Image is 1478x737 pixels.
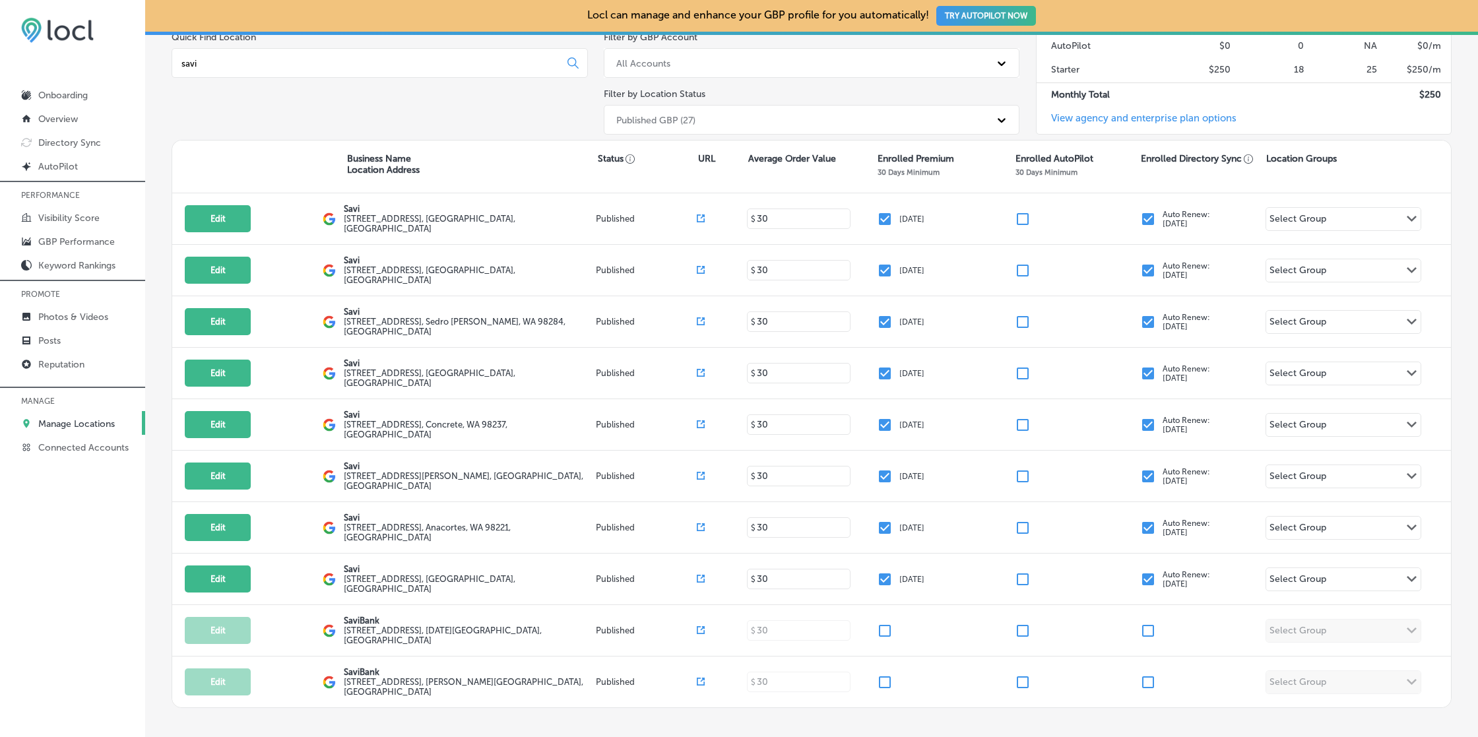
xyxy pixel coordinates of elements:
p: $ [751,472,755,481]
p: [DATE] [899,523,924,532]
button: Edit [185,617,251,644]
label: [STREET_ADDRESS] , [PERSON_NAME][GEOGRAPHIC_DATA], [GEOGRAPHIC_DATA] [344,677,593,697]
td: $ 0 /m [1378,34,1451,58]
img: logo [323,624,336,637]
p: Status [598,153,698,164]
p: $ [751,214,755,224]
p: Savi [344,461,593,471]
p: SaviBank [344,667,593,677]
p: $ [751,266,755,275]
div: Published GBP (27) [616,114,695,125]
p: 30 Days Minimum [1015,168,1077,177]
label: [STREET_ADDRESS] , [GEOGRAPHIC_DATA], [GEOGRAPHIC_DATA] [344,368,593,388]
label: Filter by Location Status [604,88,705,100]
button: Edit [185,360,251,387]
p: Savi [344,307,593,317]
p: Reputation [38,359,84,370]
div: Select Group [1269,522,1326,537]
td: 25 [1304,58,1378,82]
button: Edit [185,411,251,438]
p: $ [751,575,755,584]
p: Auto Renew: [DATE] [1163,467,1210,486]
img: 6efc1275baa40be7c98c3b36c6bfde44.png [21,17,94,43]
p: Enrolled AutoPilot [1015,153,1093,164]
p: Savi [344,410,593,420]
p: [DATE] [899,266,924,275]
p: Published [596,625,697,635]
p: [DATE] [899,214,924,224]
p: 30 Days Minimum [878,168,940,177]
p: Posts [38,335,61,346]
p: Auto Renew: [DATE] [1163,416,1210,434]
p: Directory Sync [38,137,101,148]
td: $ 250 /m [1378,58,1451,82]
label: [STREET_ADDRESS] , [GEOGRAPHIC_DATA], [GEOGRAPHIC_DATA] [344,574,593,594]
p: Location Groups [1266,153,1337,164]
p: Published [596,368,697,378]
img: logo [323,418,336,432]
p: Photos & Videos [38,311,108,323]
img: logo [323,470,336,483]
p: Savi [344,204,593,214]
p: $ [751,369,755,378]
button: TRY AUTOPILOT NOW [936,6,1036,26]
p: Savi [344,255,593,265]
p: Savi [344,358,593,368]
p: Savi [344,513,593,523]
div: Select Group [1269,470,1326,486]
p: Published [596,420,697,430]
td: $0 [1158,34,1231,58]
label: [STREET_ADDRESS] , Anacortes, WA 98221, [GEOGRAPHIC_DATA] [344,523,593,542]
div: Select Group [1269,316,1326,331]
td: $ 250 [1378,82,1451,107]
div: Select Group [1269,213,1326,228]
button: Edit [185,308,251,335]
p: Published [596,471,697,481]
button: Edit [185,668,251,695]
p: Published [596,677,697,687]
p: Savi [344,564,593,574]
img: logo [323,676,336,689]
p: $ [751,523,755,532]
label: [STREET_ADDRESS] , Concrete, WA 98237, [GEOGRAPHIC_DATA] [344,420,593,439]
p: Onboarding [38,90,88,101]
p: Published [596,214,697,224]
div: Select Group [1269,368,1326,383]
img: logo [323,573,336,586]
p: Auto Renew: [DATE] [1163,313,1210,331]
td: 18 [1231,58,1304,82]
img: logo [323,264,336,277]
p: [DATE] [899,317,924,327]
p: Published [596,523,697,532]
p: Auto Renew: [DATE] [1163,519,1210,537]
td: 0 [1231,34,1304,58]
button: Edit [185,565,251,593]
img: logo [323,521,336,534]
p: AutoPilot [38,161,78,172]
p: GBP Performance [38,236,115,247]
p: Auto Renew: [DATE] [1163,364,1210,383]
p: Keyword Rankings [38,260,115,271]
td: AutoPilot [1037,34,1159,58]
p: $ [751,317,755,327]
td: Starter [1037,58,1159,82]
button: Edit [185,205,251,232]
p: Enrolled Directory Sync [1141,153,1254,164]
td: NA [1304,34,1378,58]
p: [DATE] [899,575,924,584]
p: $ [751,420,755,430]
label: Quick Find Location [172,32,256,43]
p: [DATE] [899,472,924,481]
button: Edit [185,463,251,490]
img: logo [323,212,336,226]
label: [STREET_ADDRESS][PERSON_NAME] , [GEOGRAPHIC_DATA], [GEOGRAPHIC_DATA] [344,471,593,491]
label: [STREET_ADDRESS] , [DATE][GEOGRAPHIC_DATA], [GEOGRAPHIC_DATA] [344,625,593,645]
img: logo [323,367,336,380]
p: Manage Locations [38,418,115,430]
div: Select Group [1269,419,1326,434]
p: [DATE] [899,369,924,378]
p: [DATE] [899,420,924,430]
td: Monthly Total [1037,82,1159,107]
label: Filter by GBP Account [604,32,697,43]
div: All Accounts [616,57,670,69]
